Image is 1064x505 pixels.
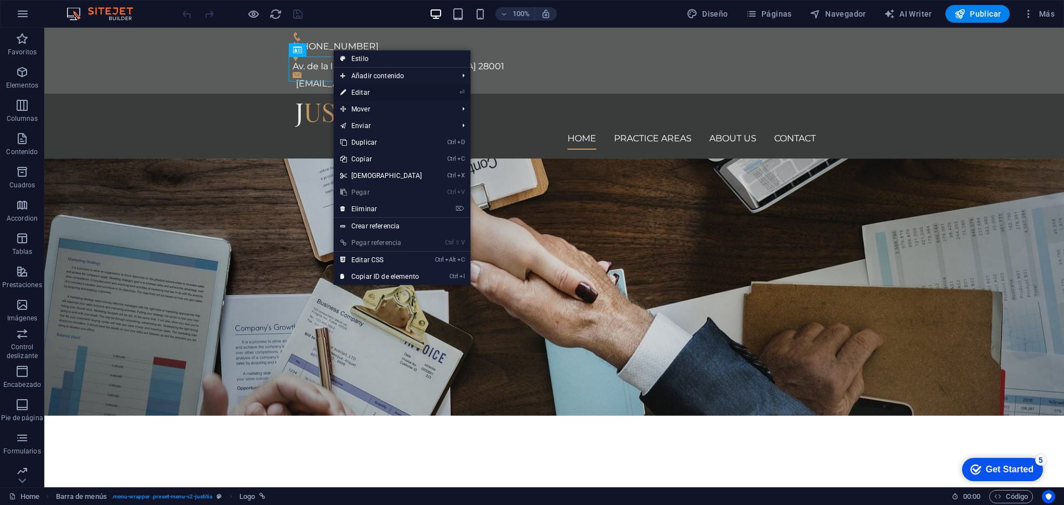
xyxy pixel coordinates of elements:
[971,492,973,501] span: :
[805,5,871,23] button: Navegador
[954,8,1001,19] span: Publicar
[459,273,465,280] i: I
[334,151,429,167] a: CtrlCCopiar
[457,155,465,162] i: C
[541,9,551,19] i: Al redimensionar, ajustar el nivel de zoom automáticamente para ajustarse al dispositivo elegido.
[239,490,255,503] span: Haz clic para seleccionar y doble clic para editar
[12,247,33,256] p: Tablas
[810,8,866,19] span: Navegador
[687,8,728,19] span: Diseño
[56,490,266,503] nav: breadcrumb
[7,114,38,123] p: Columnas
[7,214,38,223] p: Accordion
[989,490,1033,503] button: Código
[445,239,454,246] i: Ctrl
[447,172,456,179] i: Ctrl
[56,490,107,503] span: Haz clic para seleccionar y doble clic para editar
[6,81,38,90] p: Elementos
[9,181,35,190] p: Cuadros
[3,380,41,389] p: Encabezado
[269,8,282,21] i: Volver a cargar página
[334,218,470,234] a: Crear referencia
[334,84,429,101] a: ⏎Editar
[334,68,454,84] span: Añadir contenido
[111,490,213,503] span: . menu-wrapper .preset-menu-v2-justitia
[459,89,464,96] i: ⏎
[334,118,454,134] a: Enviar
[456,205,464,212] i: ⌦
[334,101,454,118] span: Mover
[952,490,981,503] h6: Tiempo de la sesión
[82,2,93,13] div: 5
[447,188,456,196] i: Ctrl
[445,256,456,263] i: Alt
[1019,5,1059,23] button: Más
[457,256,465,263] i: C
[447,139,456,146] i: Ctrl
[879,5,937,23] button: AI Writer
[461,239,464,246] i: V
[259,493,265,499] i: Este elemento está vinculado
[455,239,460,246] i: ⇧
[334,234,429,251] a: Ctrl⇧VPegar referencia
[449,273,458,280] i: Ctrl
[447,155,456,162] i: Ctrl
[1042,490,1055,503] button: Usercentrics
[963,490,980,503] span: 00 00
[334,201,429,217] a: ⌦Eliminar
[334,134,429,151] a: CtrlDDuplicar
[334,252,429,268] a: CtrlAltCEditar CSS
[682,5,733,23] button: Diseño
[435,256,444,263] i: Ctrl
[1,414,43,422] p: Pie de página
[457,172,465,179] i: X
[334,184,429,201] a: CtrlVPegar
[334,268,429,285] a: CtrlICopiar ID de elemento
[741,5,796,23] button: Páginas
[9,6,90,29] div: Get Started 5 items remaining, 0% complete
[746,8,792,19] span: Páginas
[33,12,80,22] div: Get Started
[8,48,37,57] p: Favoritos
[217,493,222,499] i: Este elemento es un preajuste personalizable
[64,7,147,21] img: Editor Logo
[457,139,465,146] i: D
[495,7,535,21] button: 100%
[884,8,932,19] span: AI Writer
[247,7,260,21] button: Haz clic para salir del modo de previsualización y seguir editando
[334,167,429,184] a: CtrlX[DEMOGRAPHIC_DATA]
[682,5,733,23] div: Diseño (Ctrl+Alt+Y)
[334,50,470,67] a: Estilo
[3,447,40,456] p: Formularios
[269,7,282,21] button: reload
[2,280,42,289] p: Prestaciones
[457,188,465,196] i: V
[945,5,1010,23] button: Publicar
[7,314,37,323] p: Imágenes
[6,147,38,156] p: Contenido
[994,490,1028,503] span: Código
[1023,8,1055,19] span: Más
[512,7,530,21] h6: 100%
[9,490,39,503] a: Haz clic para cancelar la selección y doble clic para abrir páginas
